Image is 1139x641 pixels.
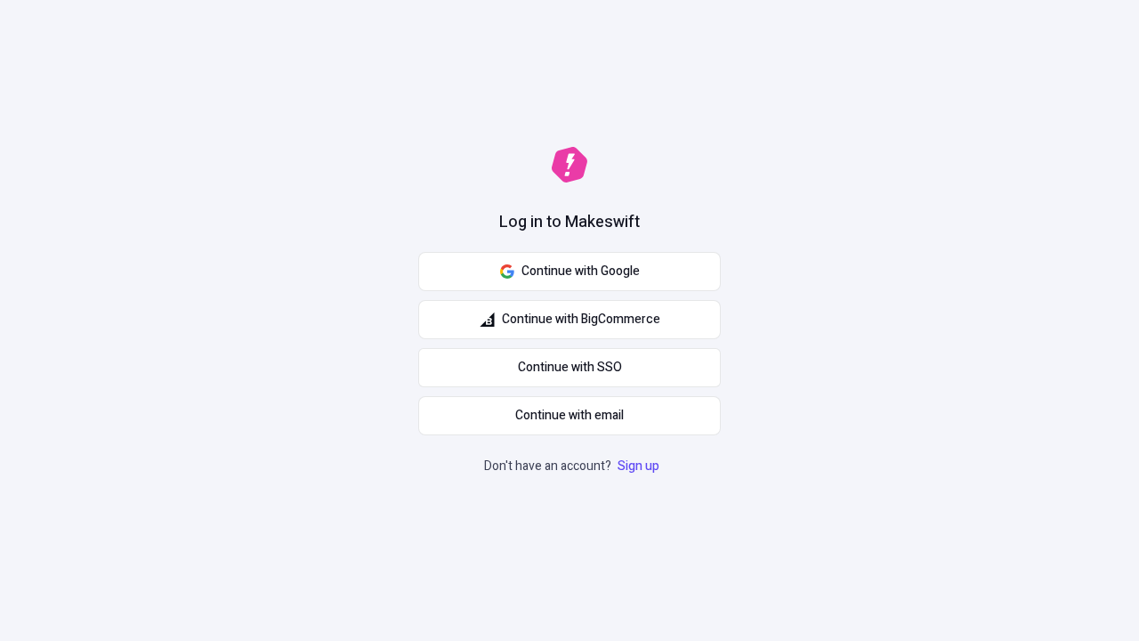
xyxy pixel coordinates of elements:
span: Continue with BigCommerce [502,310,660,329]
button: Continue with BigCommerce [418,300,721,339]
button: Continue with email [418,396,721,435]
h1: Log in to Makeswift [499,211,640,234]
span: Continue with Google [521,262,640,281]
a: Continue with SSO [418,348,721,387]
p: Don't have an account? [484,457,663,476]
a: Sign up [614,457,663,475]
span: Continue with email [515,406,624,426]
button: Continue with Google [418,252,721,291]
